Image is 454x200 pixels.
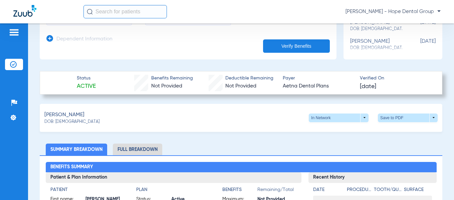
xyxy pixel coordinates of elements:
[347,186,371,196] app-breakdown-title: Procedure
[222,186,257,196] app-breakdown-title: Benefits
[374,186,402,193] h4: Tooth/Quad
[46,162,437,173] h2: Benefits Summary
[402,38,436,51] span: [DATE]
[151,83,182,89] span: Not Provided
[46,144,107,155] li: Summary Breakdown
[136,186,211,193] h4: Plan
[222,186,257,193] h4: Benefits
[374,186,402,196] app-breakdown-title: Tooth/Quad
[56,36,112,43] h3: Dependent Information
[350,19,402,32] div: [PERSON_NAME]
[50,186,125,193] h4: Patient
[308,172,436,183] h3: Recent History
[44,111,84,119] span: [PERSON_NAME]
[225,83,256,89] span: Not Provided
[83,5,167,18] input: Search for patients
[421,168,454,200] iframe: Chat Widget
[404,186,432,196] app-breakdown-title: Surface
[263,39,330,53] button: Verify Benefits
[378,114,438,122] button: Save to PDF
[313,186,341,196] app-breakdown-title: Date
[113,144,162,155] li: Full Breakdown
[87,9,93,15] img: Search Icon
[77,82,96,90] span: Active
[46,172,302,183] h3: Patient & Plan Information
[44,119,99,125] span: DOB: [DEMOGRAPHIC_DATA]
[347,186,371,193] h4: Procedure
[360,82,376,91] span: [DATE]
[13,5,36,17] img: Zuub Logo
[350,38,402,51] div: [PERSON_NAME]
[360,75,431,82] span: Verified On
[77,75,96,82] span: Status
[309,114,369,122] button: In Network
[283,82,354,90] span: Aetna Dental Plans
[402,19,436,32] span: [DATE]
[404,186,432,193] h4: Surface
[283,75,354,82] span: Payer
[257,186,297,196] span: Remaining/Total
[346,8,441,15] span: [PERSON_NAME] - Hope Dental Group
[313,186,341,193] h4: Date
[151,75,193,82] span: Benefits Remaining
[350,45,402,51] span: DOB: [DEMOGRAPHIC_DATA]
[225,75,273,82] span: Deductible Remaining
[350,26,402,32] span: DOB: [DEMOGRAPHIC_DATA]
[9,28,19,36] img: hamburger-icon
